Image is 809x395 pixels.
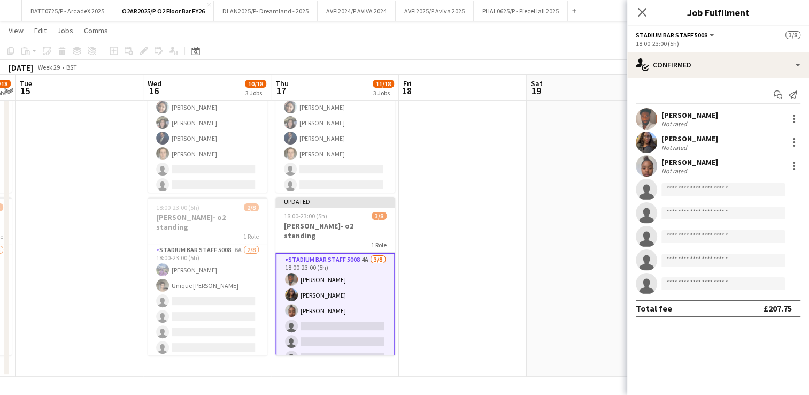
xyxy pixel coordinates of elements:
[66,63,77,71] div: BST
[9,62,33,73] div: [DATE]
[661,120,689,128] div: Not rated
[661,167,689,175] div: Not rated
[402,85,412,97] span: 18
[245,89,266,97] div: 3 Jobs
[396,1,474,21] button: AVFI2025/P Aviva 2025
[57,26,73,35] span: Jobs
[636,31,716,39] button: Stadium Bar Staff 5008
[403,79,412,88] span: Fri
[275,81,395,195] app-card-role: Stadium Bar Staff 50089A4/617:00-23:00 (6h)[PERSON_NAME][PERSON_NAME][PERSON_NAME][PERSON_NAME]
[529,85,543,97] span: 19
[34,26,47,35] span: Edit
[146,85,161,97] span: 16
[84,26,108,35] span: Comms
[35,63,62,71] span: Week 29
[373,80,394,88] span: 11/18
[785,31,800,39] span: 3/8
[245,80,266,88] span: 10/18
[661,143,689,151] div: Not rated
[244,203,259,211] span: 2/8
[318,1,396,21] button: AVFI2024/P AVIVA 2024
[474,1,568,21] button: PHAL0625/P - PieceHall 2025
[627,5,809,19] h3: Job Fulfilment
[371,241,387,249] span: 1 Role
[661,157,718,167] div: [PERSON_NAME]
[156,203,199,211] span: 18:00-23:00 (5h)
[9,26,24,35] span: View
[627,52,809,78] div: Confirmed
[274,85,289,97] span: 17
[372,212,387,220] span: 3/8
[22,1,113,21] button: BATT0725/P - ArcadeX 2025
[148,79,161,88] span: Wed
[148,212,267,232] h3: [PERSON_NAME]- o2 standing
[4,24,28,37] a: View
[214,1,318,21] button: DLAN2025/P- Dreamland - 2025
[275,34,395,193] app-job-card: 17:00-23:00 (6h)4/6[PERSON_NAME]- o2 standing1 RoleStadium Bar Staff 50089A4/617:00-23:00 (6h)[PE...
[275,197,395,206] div: Updated
[30,24,51,37] a: Edit
[531,79,543,88] span: Sat
[20,79,32,88] span: Tue
[636,40,800,48] div: 18:00-23:00 (5h)
[275,79,289,88] span: Thu
[661,134,718,143] div: [PERSON_NAME]
[148,244,267,389] app-card-role: Stadium Bar Staff 50086A2/818:00-23:00 (5h)[PERSON_NAME]Unique [PERSON_NAME]
[80,24,112,37] a: Comms
[373,89,394,97] div: 3 Jobs
[661,110,718,120] div: [PERSON_NAME]
[275,197,395,355] app-job-card: Updated18:00-23:00 (5h)3/8[PERSON_NAME]- o2 standing1 RoleStadium Bar Staff 50084A3/818:00-23:00 ...
[148,197,267,355] app-job-card: 18:00-23:00 (5h)2/8[PERSON_NAME]- o2 standing1 RoleStadium Bar Staff 50086A2/818:00-23:00 (5h)[PE...
[243,232,259,240] span: 1 Role
[148,34,267,193] app-job-card: 17:00-23:00 (6h)4/6[PERSON_NAME]- o2 standing1 RoleStadium Bar Staff 50084A4/617:00-23:00 (6h)[PE...
[275,221,395,240] h3: [PERSON_NAME]- o2 standing
[636,31,707,39] span: Stadium Bar Staff 5008
[148,81,267,195] app-card-role: Stadium Bar Staff 50084A4/617:00-23:00 (6h)[PERSON_NAME][PERSON_NAME][PERSON_NAME][PERSON_NAME]
[636,303,672,314] div: Total fee
[53,24,78,37] a: Jobs
[113,1,214,21] button: O2AR2025/P O2 Floor Bar FY26
[764,303,792,314] div: £207.75
[18,85,32,97] span: 15
[284,212,327,220] span: 18:00-23:00 (5h)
